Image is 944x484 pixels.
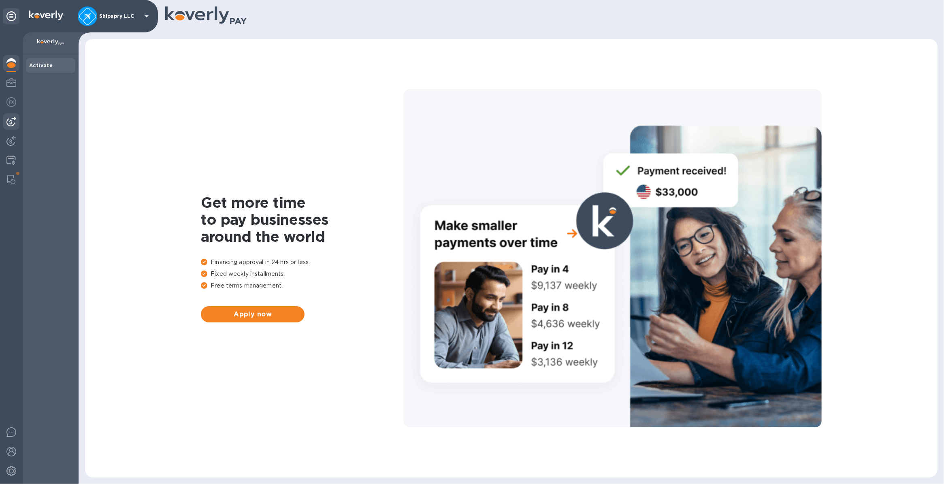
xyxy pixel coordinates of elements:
button: Apply now [201,306,305,322]
img: Foreign exchange [6,97,16,107]
p: Financing approval in 24 hrs or less. [201,258,403,267]
p: Free terms management. [201,281,403,290]
p: Fixed weekly installments. [201,270,403,278]
div: Unpin categories [3,8,19,24]
img: Logo [29,11,63,20]
h1: Get more time to pay businesses around the world [201,194,403,245]
b: Activate [29,62,53,68]
img: My Profile [6,78,16,87]
p: Shipspry LLC [99,13,140,19]
img: Credit hub [6,156,16,165]
span: Apply now [207,309,298,319]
